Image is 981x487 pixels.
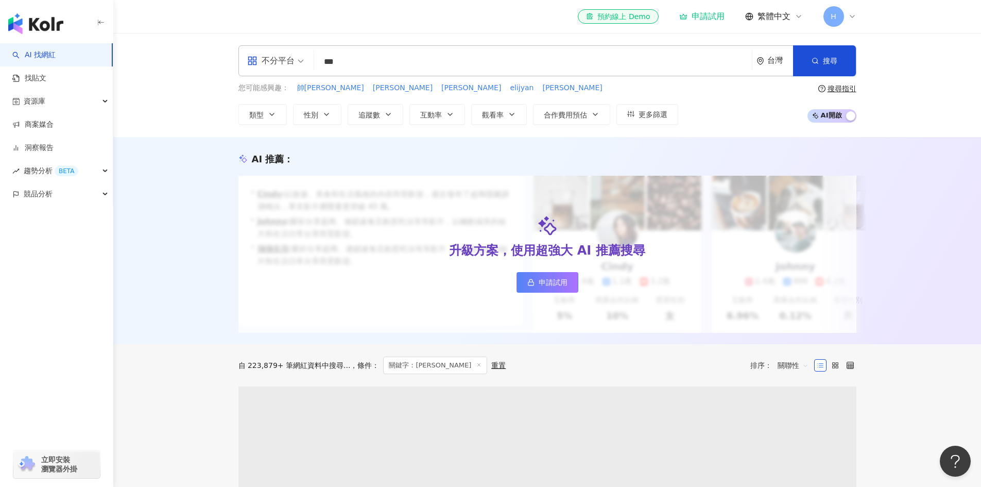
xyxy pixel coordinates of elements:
[304,111,318,119] span: 性別
[679,11,725,22] a: 申請試用
[441,82,502,94] button: [PERSON_NAME]
[293,104,341,125] button: 性別
[55,166,78,176] div: BETA
[12,73,46,83] a: 找貼文
[482,111,504,119] span: 觀看率
[940,446,971,477] iframe: Help Scout Beacon - Open
[471,104,527,125] button: 觀看率
[578,9,658,24] a: 預約線上 Demo
[24,90,45,113] span: 資源庫
[420,111,442,119] span: 互動率
[372,82,433,94] button: [PERSON_NAME]
[449,242,645,260] div: 升級方案，使用超強大 AI 推薦搜尋
[542,82,603,94] button: [PERSON_NAME]
[828,85,856,93] div: 搜尋指引
[778,357,808,374] span: 關聯性
[252,153,294,165] div: AI 推薦 ：
[297,82,365,94] button: 帥[PERSON_NAME]
[818,85,825,92] span: question-circle
[409,104,465,125] button: 互動率
[247,56,257,66] span: appstore
[616,104,678,125] button: 更多篩選
[383,357,487,374] span: 關鍵字：[PERSON_NAME]
[509,82,534,94] button: elijyan
[247,53,295,69] div: 不分平台
[533,104,610,125] button: 合作費用預估
[823,57,837,65] span: 搜尋
[350,361,379,370] span: 條件 ：
[12,50,56,60] a: searchAI 找網紅
[793,45,856,76] button: 搜尋
[8,13,63,34] img: logo
[542,83,602,93] span: [PERSON_NAME]
[24,182,53,206] span: 競品分析
[238,83,289,93] span: 您可能感興趣：
[348,104,403,125] button: 追蹤數
[238,104,287,125] button: 類型
[831,11,836,22] span: H
[249,111,264,119] span: 類型
[12,143,54,153] a: 洞察報告
[358,111,380,119] span: 追蹤數
[13,450,100,478] a: chrome extension立即安裝 瀏覽器外掛
[297,83,364,93] span: 帥[PERSON_NAME]
[441,83,501,93] span: [PERSON_NAME]
[767,56,793,65] div: 台灣
[16,456,37,473] img: chrome extension
[12,167,20,175] span: rise
[517,272,578,293] a: 申請試用
[24,159,78,182] span: 趨勢分析
[750,357,814,374] div: 排序：
[758,11,790,22] span: 繁體中文
[41,455,77,474] span: 立即安裝 瀏覽器外掛
[491,361,506,370] div: 重置
[510,83,533,93] span: elijyan
[544,111,587,119] span: 合作費用預估
[373,83,433,93] span: [PERSON_NAME]
[639,110,667,119] span: 更多篩選
[756,57,764,65] span: environment
[238,361,351,370] div: 自 223,879+ 筆網紅資料中搜尋...
[586,11,650,22] div: 預約線上 Demo
[12,120,54,130] a: 商案媒合
[539,278,567,287] span: 申請試用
